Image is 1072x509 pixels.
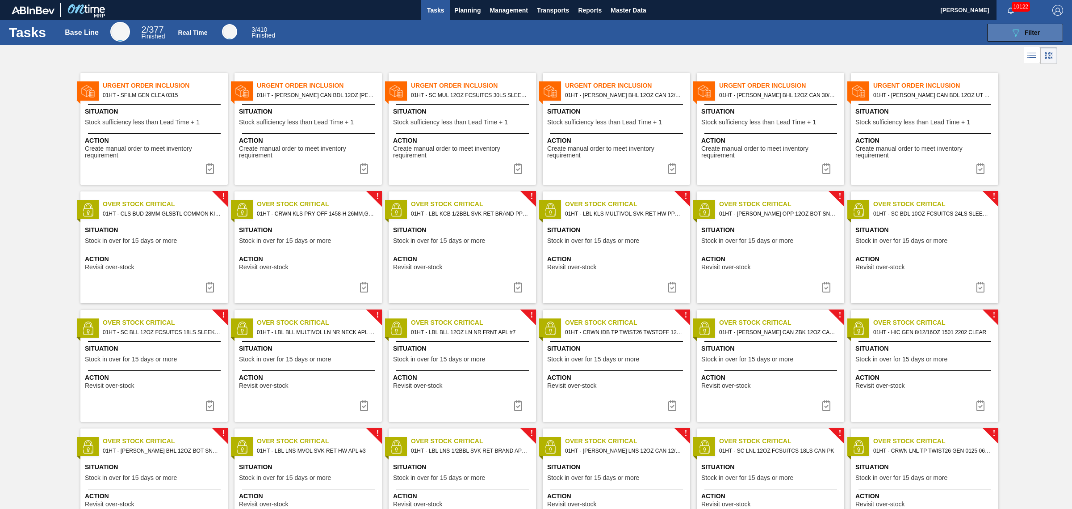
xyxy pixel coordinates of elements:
[611,5,646,16] span: Master Data
[816,397,837,415] button: icon-task complete
[565,327,683,337] span: 01HT - CRWN IDB TP TWIST26 TWSTOFF 12 OZ 70 LB
[490,5,528,16] span: Management
[393,475,485,481] span: Stock in over for 15 days or more
[239,356,331,363] span: Stock in over for 15 days or more
[85,119,200,126] span: Stock sufficiency less than Lead Time + 1
[103,81,228,90] span: Urgent Order Inclusion
[970,160,991,178] div: Complete task: 6836609
[698,203,711,216] img: status
[816,397,837,415] div: Complete task: 6836387
[565,90,683,100] span: 01HT - CARR BHL 12OZ CAN 12/12 CAN PK FARMING PROMO
[239,344,380,353] span: Situation
[855,356,947,363] span: Stock in over for 15 days or more
[239,254,380,264] span: Action
[537,5,569,16] span: Transports
[821,163,832,174] img: icon-task complete
[547,475,639,481] span: Stock in over for 15 days or more
[855,254,996,264] span: Action
[411,318,536,327] span: Over Stock Critical
[873,81,998,90] span: Urgent Order Inclusion
[393,344,534,353] span: Situation
[547,501,596,508] span: Revisit over-stock
[103,199,228,209] span: Over Stock Critical
[199,278,221,296] button: icon-task complete
[81,203,95,216] img: status
[85,136,226,145] span: Action
[997,4,1025,17] button: Notifications
[389,203,403,216] img: status
[855,107,996,116] span: Situation
[701,344,842,353] span: Situation
[873,199,998,209] span: Over Stock Critical
[662,160,683,178] button: icon-task complete
[507,397,529,415] div: Complete task: 6836320
[103,209,221,219] span: 01HT - CLS BUD 28MM GLSBTL COMMON KINGS OF BEER
[389,322,403,335] img: status
[454,5,481,16] span: Planning
[855,136,996,145] span: Action
[970,278,991,296] button: icon-task complete
[199,397,221,415] button: icon-task complete
[544,85,557,98] img: status
[719,318,844,327] span: Over Stock Critical
[359,163,369,174] img: icon-task complete
[852,440,865,454] img: status
[701,492,842,501] span: Action
[85,238,177,244] span: Stock in over for 15 days or more
[547,119,662,126] span: Stock sufficiency less than Lead Time + 1
[389,85,403,98] img: status
[353,160,375,178] div: Complete task: 6836570
[257,81,382,90] span: Urgent Order Inclusion
[235,203,249,216] img: status
[359,282,369,293] img: icon-task complete
[719,437,844,446] span: Over Stock Critical
[222,312,225,318] span: !
[565,81,690,90] span: Urgent Order Inclusion
[85,264,134,271] span: Revisit over-stock
[85,501,134,508] span: Revisit over-stock
[393,107,534,116] span: Situation
[85,475,177,481] span: Stock in over for 15 days or more
[701,254,842,264] span: Action
[816,160,837,178] div: Complete task: 6836586
[142,26,165,39] div: Base Line
[199,160,221,178] div: Complete task: 6836535
[222,193,225,200] span: !
[544,322,557,335] img: status
[353,397,375,415] div: Complete task: 6836318
[667,282,678,293] img: icon-task complete
[855,373,996,382] span: Action
[667,163,678,174] img: icon-task complete
[507,397,529,415] button: icon-task complete
[547,238,639,244] span: Stock in over for 15 days or more
[873,437,998,446] span: Over Stock Critical
[65,29,99,37] div: Base Line
[205,163,215,174] img: icon-task complete
[507,278,529,296] button: icon-task complete
[393,382,442,389] span: Revisit over-stock
[873,446,991,456] span: 01HT - CRWN LNL TP TWIST26 GEN 0125 063 ABICRN
[662,278,683,296] div: Complete task: 6836286
[719,199,844,209] span: Over Stock Critical
[698,322,711,335] img: status
[222,430,225,437] span: !
[701,145,842,159] span: Create manual order to meet inventory requirement
[353,397,375,415] button: icon-task complete
[85,145,226,159] span: Create manual order to meet inventory requirement
[393,145,534,159] span: Create manual order to meet inventory requirement
[376,312,379,318] span: !
[251,26,267,33] span: / 410
[513,400,523,411] img: icon-task complete
[239,501,288,508] span: Revisit over-stock
[85,356,177,363] span: Stock in over for 15 days or more
[103,437,228,446] span: Over Stock Critical
[530,430,533,437] span: !
[359,400,369,411] img: icon-task complete
[85,373,226,382] span: Action
[544,203,557,216] img: status
[701,238,793,244] span: Stock in over for 15 days or more
[205,282,215,293] img: icon-task complete
[970,397,991,415] button: icon-task complete
[547,492,688,501] span: Action
[684,193,687,200] span: !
